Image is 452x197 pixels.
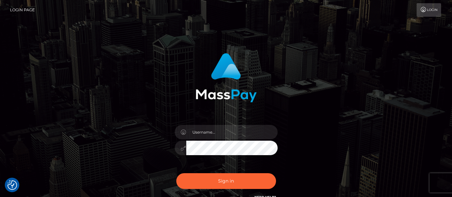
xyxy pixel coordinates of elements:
input: Username... [186,125,278,139]
button: Sign in [176,173,276,189]
button: Consent Preferences [7,180,17,190]
img: Revisit consent button [7,180,17,190]
img: MassPay Login [196,53,257,102]
a: Login Page [10,3,35,17]
a: Login [417,3,441,17]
